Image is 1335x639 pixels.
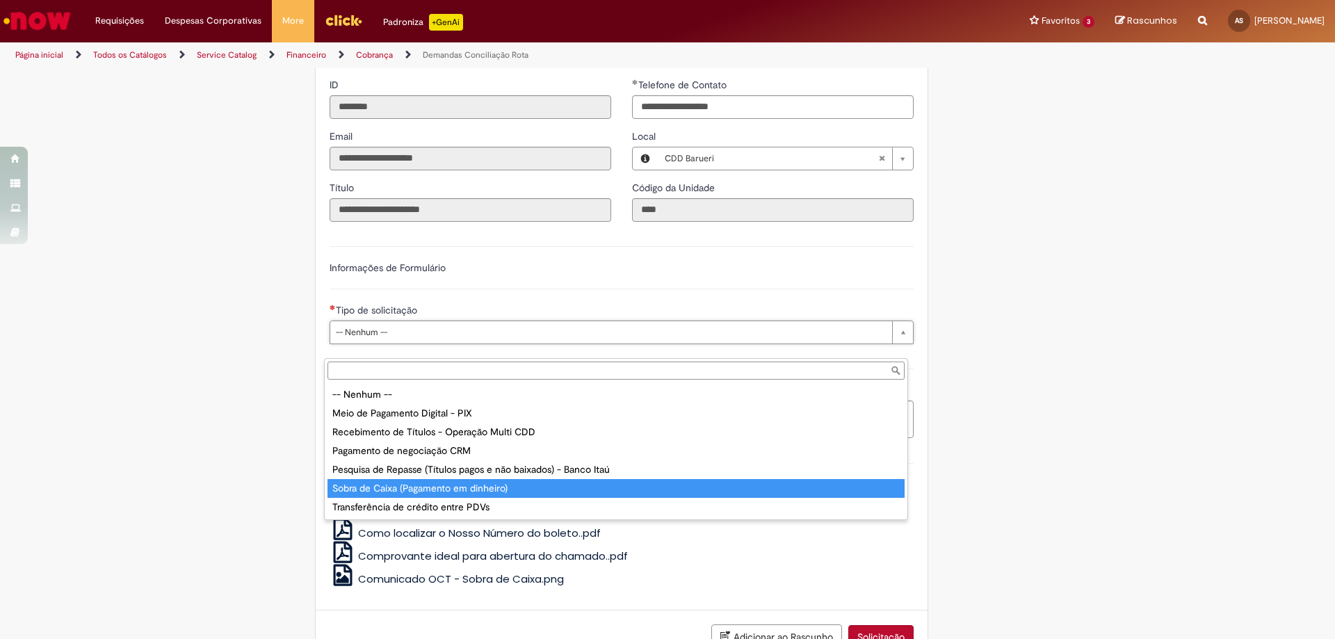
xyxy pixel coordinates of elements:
[327,385,905,404] div: -- Nenhum --
[327,423,905,442] div: Recebimento de Títulos - Operação Multi CDD
[327,498,905,517] div: Transferência de crédito entre PDVs
[327,404,905,423] div: Meio de Pagamento Digital - PIX
[327,460,905,479] div: Pesquisa de Repasse (Títulos pagos e não baixados) - Banco Itaú
[325,382,907,519] ul: Tipo de solicitação
[327,442,905,460] div: Pagamento de negociação CRM
[327,479,905,498] div: Sobra de Caixa (Pagamento em dinheiro)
